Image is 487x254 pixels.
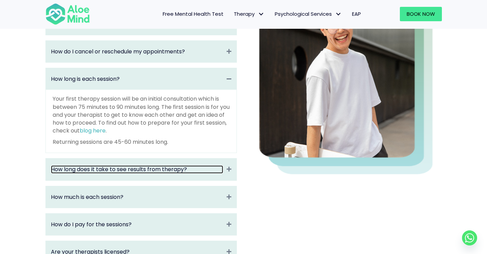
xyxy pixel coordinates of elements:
i: Collapse [227,48,231,55]
a: How much is each session? [51,193,223,201]
span: Therapy: submenu [256,9,266,19]
a: EAP [347,7,366,21]
span: Free Mental Health Test [163,10,224,17]
i: Expand [227,165,231,173]
nav: Menu [99,7,366,21]
a: blog here [80,127,106,135]
span: Book Now [407,10,435,17]
img: Aloe mind Logo [45,3,90,25]
i: Expand [227,193,231,201]
a: How long is each session? [51,75,223,83]
a: Book Now [400,7,442,21]
a: Psychological ServicesPsychological Services: submenu [270,7,347,21]
p: Your first therapy session will be an initial consultation which is between 75 minutes to 90 minu... [53,95,230,135]
p: Returning sessions are 45-60 minutes long. [53,138,230,146]
a: How do I cancel or reschedule my appointments? [51,48,223,55]
i: Collapse [227,75,231,83]
span: Psychological Services: submenu [334,9,343,19]
a: How long does it take to see results from therapy? [51,165,223,173]
span: EAP [352,10,361,17]
span: Psychological Services [275,10,342,17]
span: Therapy [234,10,265,17]
i: Expand [227,220,231,228]
a: Whatsapp [462,230,477,245]
a: Free Mental Health Test [158,7,229,21]
a: TherapyTherapy: submenu [229,7,270,21]
a: How do I pay for the sessions? [51,220,223,228]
